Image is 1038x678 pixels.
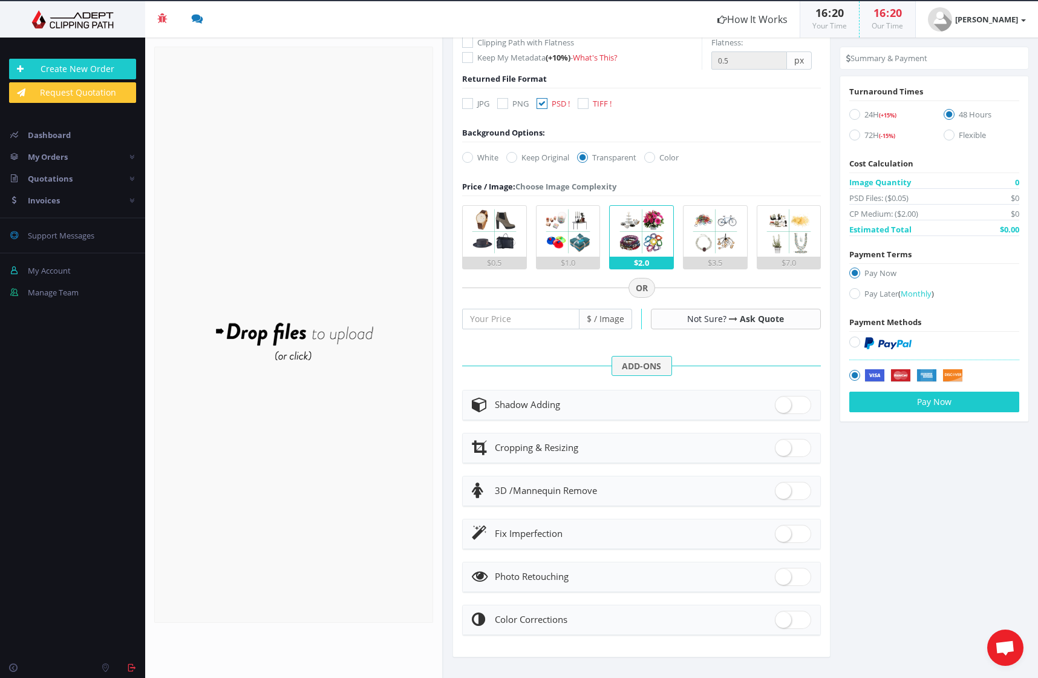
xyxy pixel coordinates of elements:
span: Cropping & Resizing [495,441,578,453]
span: 20 [832,5,844,20]
a: (+15%) [879,109,896,120]
label: 24H [849,108,925,125]
span: $0 [1011,192,1019,204]
li: Summary & Payment [846,52,927,64]
span: PSD Files: ($0.05) [849,192,909,204]
img: PayPal [864,337,912,349]
img: 3.png [616,206,667,257]
div: $3.5 [684,257,747,269]
span: Quotations [28,173,73,184]
span: Mannequin Remove [495,484,597,496]
div: $7.0 [757,257,821,269]
a: Ask Quote [740,313,784,324]
label: Pay Now [849,267,1019,283]
span: OR [628,278,655,298]
span: Shadow Adding [495,398,560,410]
img: 4.png [690,206,740,257]
span: Turnaround Times [849,86,923,97]
a: What's This? [573,52,618,63]
label: 48 Hours [944,108,1019,125]
a: Request Quotation [9,82,136,103]
img: Securely by Stripe [864,369,963,383]
a: Create New Order [9,59,136,79]
span: ADD-ONS [612,356,672,377]
span: px [787,51,812,70]
label: White [462,151,498,163]
label: PNG [497,97,529,110]
small: Our Time [872,21,903,31]
span: Color Corrections [495,613,567,625]
a: (-15%) [879,130,895,140]
span: Support Messages [28,230,94,241]
label: Flexible [944,129,1019,145]
span: 0 [1015,176,1019,188]
span: (-15%) [879,132,895,140]
span: 16 [873,5,886,20]
span: 20 [890,5,902,20]
span: $0.00 [1000,223,1019,235]
span: 3D / [495,484,513,496]
small: Your Time [812,21,847,31]
span: Not Sure? [687,313,726,324]
label: 72H [849,129,925,145]
img: user_default.jpg [928,7,952,31]
span: Payment Terms [849,249,912,260]
a: How It Works [705,1,800,38]
span: $0 [1011,208,1019,220]
img: 2.png [543,206,593,257]
span: Dashboard [28,130,71,140]
span: Estimated Total [849,223,912,235]
img: 5.png [763,206,814,257]
span: Returned File Format [462,73,547,84]
button: Pay Now [849,392,1019,412]
img: 1.png [469,206,520,257]
span: Invoices [28,195,60,206]
span: My Orders [28,151,68,162]
strong: [PERSON_NAME] [955,14,1018,25]
div: Background Options: [462,127,545,139]
span: Cost Calculation [849,158,913,169]
span: : [827,5,832,20]
label: Keep Original [506,151,569,163]
span: Price / Image: [462,181,515,192]
a: [PERSON_NAME] [916,1,1038,38]
span: My Account [28,265,71,276]
a: Open chat [987,630,1023,666]
span: 16 [815,5,827,20]
span: (+15%) [879,111,896,119]
label: Color [644,151,679,163]
span: Payment Methods [849,317,921,327]
span: Manage Team [28,287,79,298]
label: Flatness: [711,36,743,48]
label: Transparent [577,151,636,163]
span: Monthly [901,288,932,299]
label: Pay Later [849,288,1019,304]
label: Keep My Metadata - [462,51,702,64]
span: Photo Retouching [495,570,569,582]
span: Fix Imperfection [495,527,563,539]
div: $2.0 [610,257,673,269]
div: $0.5 [463,257,526,269]
span: (+10%) [546,52,570,63]
a: (Monthly) [898,288,934,299]
div: Choose Image Complexity [462,180,616,193]
span: $ / Image [579,309,632,329]
input: Your Price [462,309,579,329]
span: Image Quantity [849,176,911,188]
span: : [886,5,890,20]
span: CP Medium: ($2.00) [849,208,918,220]
div: $1.0 [537,257,600,269]
label: Clipping Path with Flatness [462,36,702,48]
span: TIFF ! [593,98,612,109]
span: PSD ! [552,98,570,109]
label: JPG [462,97,489,110]
img: Adept Graphics [9,10,136,28]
